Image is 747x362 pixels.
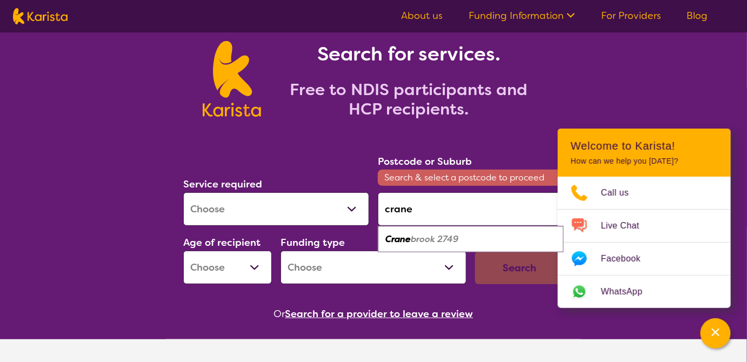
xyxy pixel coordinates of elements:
span: Or [274,306,285,322]
p: How can we help you [DATE]? [571,157,718,166]
a: Web link opens in a new tab. [558,276,731,308]
input: Type [378,192,564,226]
span: Call us [601,185,642,201]
h2: Welcome to Karista! [571,139,718,152]
button: Channel Menu [701,318,731,348]
h2: Free to NDIS participants and HCP recipients. [274,80,544,119]
div: Channel Menu [558,129,731,308]
a: For Providers [601,9,661,22]
div: Cranebrook 2749 [383,229,558,250]
ul: Choose channel [558,177,731,308]
label: Funding type [281,236,345,249]
label: Age of recipient [183,236,261,249]
a: About us [401,9,443,22]
label: Service required [183,178,262,191]
label: Postcode or Suburb [378,155,472,168]
span: WhatsApp [601,284,656,300]
span: Live Chat [601,218,652,234]
h1: Search for services. [274,41,544,67]
button: Search for a provider to leave a review [285,306,473,322]
img: Karista logo [203,41,261,117]
em: brook 2749 [411,233,458,245]
a: Blog [687,9,708,22]
img: Karista logo [13,8,68,24]
span: Facebook [601,251,653,267]
a: Funding Information [469,9,575,22]
em: Crane [385,233,411,245]
span: Search & select a postcode to proceed [378,170,564,186]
